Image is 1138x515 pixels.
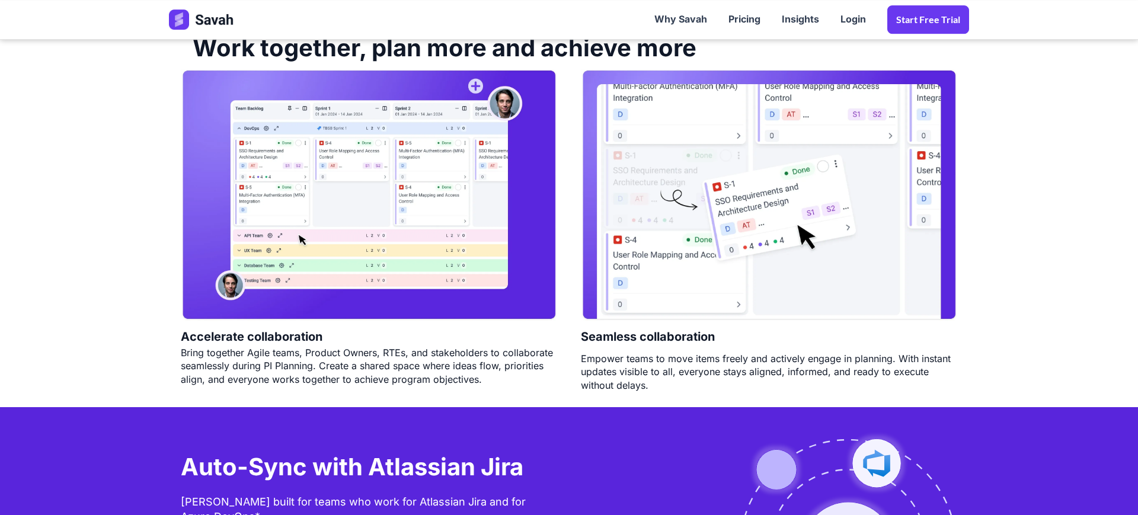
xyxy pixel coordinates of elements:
h2: Work together, plan more and achieve more [181,24,696,69]
img: PI Planning with Savah Collaboration [581,69,957,321]
div: Bring together Agile teams, Product Owners, RTEs, and stakeholders to collaborate seamlessly duri... [181,346,557,386]
a: Start Free trial [887,5,969,34]
h3: Auto-Sync with Atlassian Jira [181,453,523,488]
iframe: Chat Widget [1079,458,1138,515]
div: Empower teams to move items freely and actively engage in planning. With instant updates visible ... [581,352,957,392]
a: Pricing [718,1,771,38]
h4: Seamless collaboration [581,321,715,352]
a: Insights [771,1,830,38]
h4: Accelerate collaboration [181,321,322,346]
a: Login [830,1,877,38]
a: Why Savah [644,1,718,38]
